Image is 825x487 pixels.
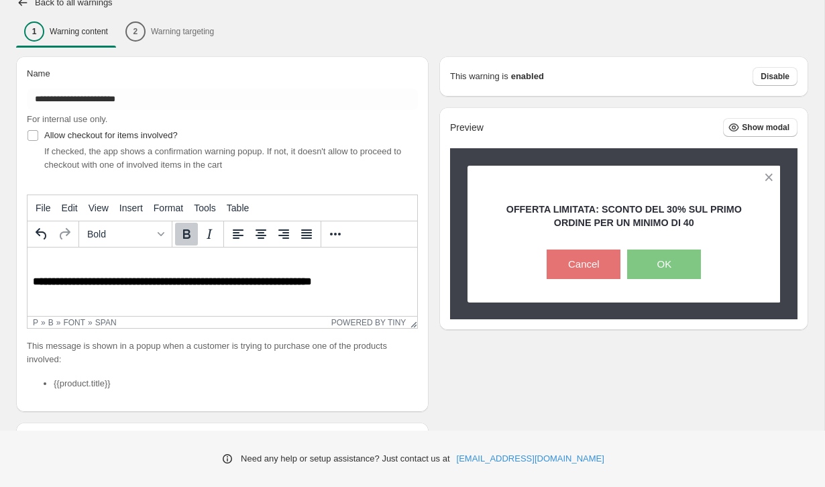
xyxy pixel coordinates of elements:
[227,223,250,246] button: Align left
[50,26,108,37] p: Warning content
[194,203,216,213] span: Tools
[41,318,46,327] div: »
[48,318,54,327] div: b
[53,223,76,246] button: Redo
[723,118,797,137] button: Show modal
[511,70,544,83] strong: enabled
[154,203,183,213] span: Format
[227,203,249,213] span: Table
[27,68,50,78] span: Name
[27,339,418,366] p: This message is shown in a popup when a customer is trying to purchase one of the products involved:
[33,318,38,327] div: p
[272,223,295,246] button: Align right
[506,204,742,228] strong: OFFERTA LIMITATA: SCONTO DEL 30% SUL PRIMO ORDINE PER UN MINIMO DI 40
[82,223,169,246] button: Formats
[56,318,61,327] div: »
[62,203,78,213] span: Edit
[44,130,178,140] span: Allow checkout for items involved?
[27,248,417,316] iframe: Rich Text Area
[54,377,418,390] li: {{product.title}}
[331,318,406,327] a: Powered by Tiny
[63,318,85,327] div: font
[89,203,109,213] span: View
[457,452,604,466] a: [EMAIL_ADDRESS][DOMAIN_NAME]
[44,146,401,170] span: If checked, the app shows a confirmation warning popup. If not, it doesn't allow to proceed to ch...
[753,67,797,86] button: Disable
[324,223,347,246] button: More...
[198,223,221,246] button: Italic
[742,122,789,133] span: Show modal
[175,223,198,246] button: Bold
[547,250,620,279] button: Cancel
[119,203,143,213] span: Insert
[24,21,44,42] div: 1
[406,317,417,328] div: Resize
[16,17,116,46] button: 1Warning content
[30,223,53,246] button: Undo
[36,203,51,213] span: File
[761,71,789,82] span: Disable
[87,229,153,239] span: Bold
[627,250,701,279] button: OK
[27,114,107,124] span: For internal use only.
[95,318,117,327] div: span
[295,223,318,246] button: Justify
[250,223,272,246] button: Align center
[88,318,93,327] div: »
[450,70,508,83] p: This warning is
[450,122,484,133] h2: Preview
